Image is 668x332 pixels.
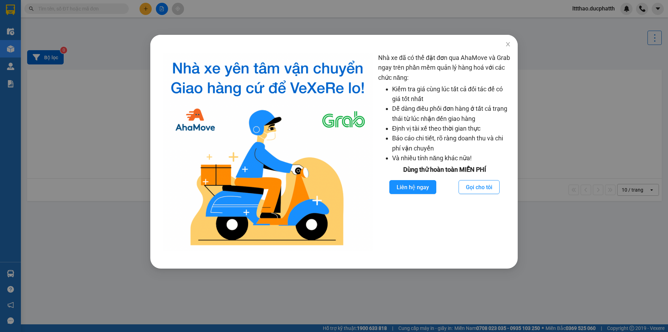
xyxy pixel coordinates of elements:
button: Gọi cho tôi [459,180,500,194]
div: Nhà xe đã có thể đặt đơn qua AhaMove và Grab ngay trên phần mềm quản lý hàng hoá với các chức năng: [378,53,511,251]
button: Liên hệ ngay [389,180,436,194]
li: Và nhiều tính năng khác nữa! [392,153,511,163]
span: Gọi cho tôi [466,183,492,192]
img: logo [163,53,373,251]
li: Báo cáo chi tiết, rõ ràng doanh thu và chi phí vận chuyển [392,133,511,153]
li: Định vị tài xế theo thời gian thực [392,124,511,133]
span: Liên hệ ngay [397,183,429,192]
button: Close [498,35,518,54]
li: Dễ dàng điều phối đơn hàng ở tất cả trạng thái từ lúc nhận đến giao hàng [392,104,511,124]
li: Kiểm tra giá cùng lúc tất cả đối tác để có giá tốt nhất [392,84,511,104]
div: Dùng thử hoàn toàn MIỄN PHÍ [378,165,511,175]
span: close [505,41,511,47]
